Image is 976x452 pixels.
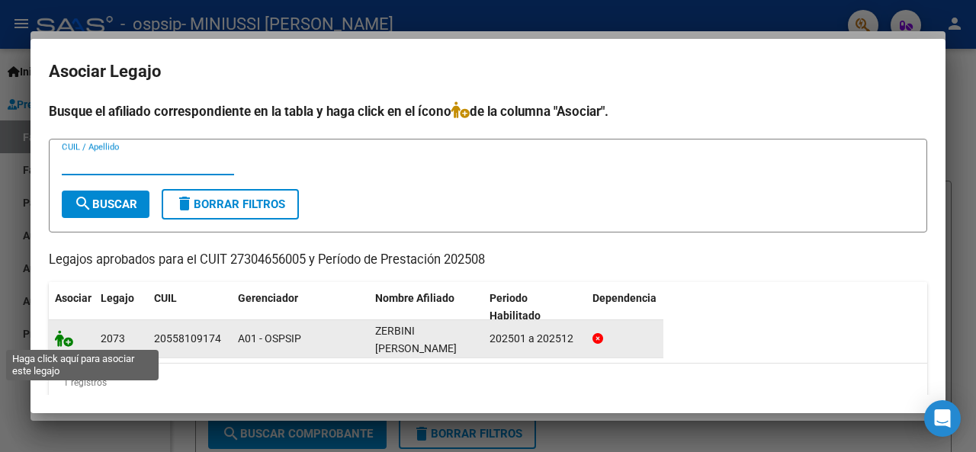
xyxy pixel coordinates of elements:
[74,194,92,213] mat-icon: search
[95,282,148,332] datatable-header-cell: Legajo
[49,251,927,270] p: Legajos aprobados para el CUIT 27304656005 y Período de Prestación 202508
[55,292,91,304] span: Asociar
[238,292,298,304] span: Gerenciador
[586,282,701,332] datatable-header-cell: Dependencia
[62,191,149,218] button: Buscar
[375,292,454,304] span: Nombre Afiliado
[490,292,541,322] span: Periodo Habilitado
[175,197,285,211] span: Borrar Filtros
[74,197,137,211] span: Buscar
[375,325,457,372] span: ZERBINI ACEVEDO IAM SANTINO
[369,282,483,332] datatable-header-cell: Nombre Afiliado
[49,101,927,121] h4: Busque el afiliado correspondiente en la tabla y haga click en el ícono de la columna "Asociar".
[162,189,299,220] button: Borrar Filtros
[490,330,580,348] div: 202501 a 202512
[49,282,95,332] datatable-header-cell: Asociar
[154,292,177,304] span: CUIL
[49,364,927,402] div: 1 registros
[154,330,221,348] div: 20558109174
[148,282,232,332] datatable-header-cell: CUIL
[924,400,961,437] div: Open Intercom Messenger
[483,282,586,332] datatable-header-cell: Periodo Habilitado
[49,57,927,86] h2: Asociar Legajo
[175,194,194,213] mat-icon: delete
[101,292,134,304] span: Legajo
[232,282,369,332] datatable-header-cell: Gerenciador
[592,292,657,304] span: Dependencia
[101,332,125,345] span: 2073
[238,332,301,345] span: A01 - OSPSIP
